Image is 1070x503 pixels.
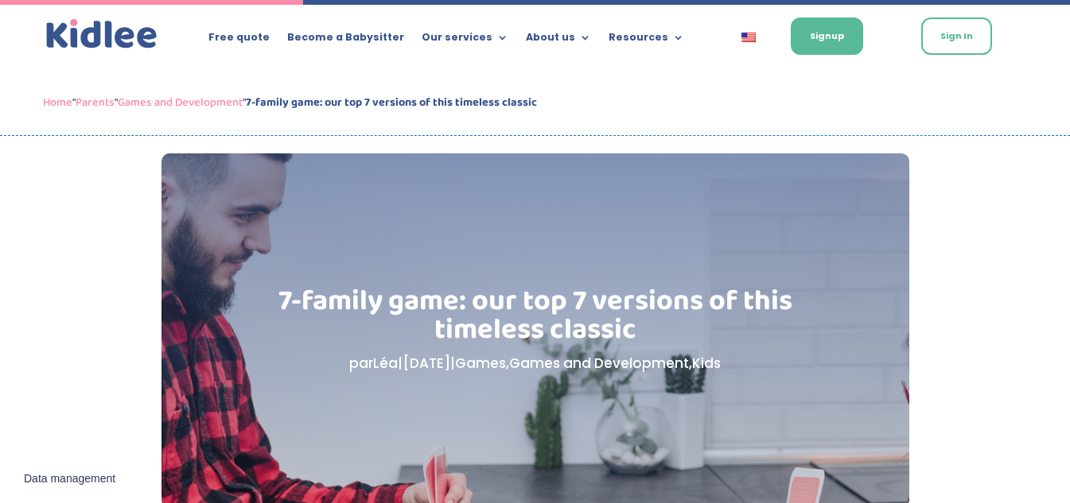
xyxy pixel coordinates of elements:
span: [DATE] [403,354,450,373]
a: Games and Development [509,354,689,373]
button: Data management [14,462,125,496]
p: par | | , , [241,352,829,375]
h1: 7-family game: our top 7 versions of this timeless classic [241,287,829,352]
span: Data management [24,472,115,486]
a: Léa [373,354,398,373]
a: Kids [692,354,721,373]
a: Games [455,354,506,373]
